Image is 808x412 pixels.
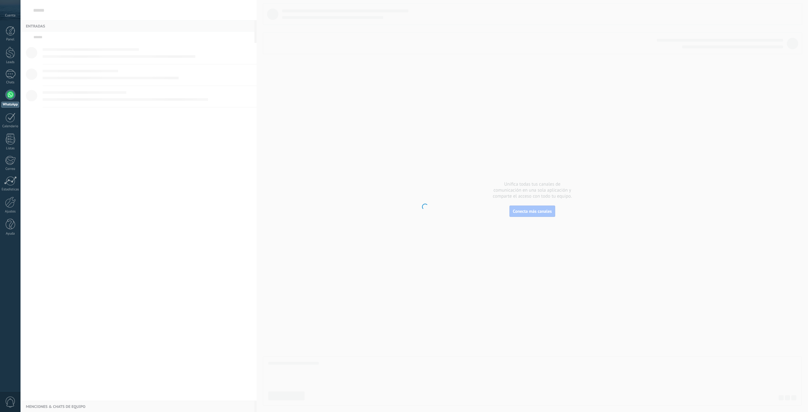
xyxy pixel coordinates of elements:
[5,14,15,18] span: Cuenta
[1,38,20,42] div: Panel
[1,81,20,85] div: Chats
[1,188,20,192] div: Estadísticas
[1,146,20,151] div: Listas
[1,210,20,214] div: Ajustes
[1,167,20,171] div: Correo
[1,60,20,64] div: Leads
[1,232,20,236] div: Ayuda
[1,124,20,128] div: Calendario
[1,102,19,108] div: WhatsApp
